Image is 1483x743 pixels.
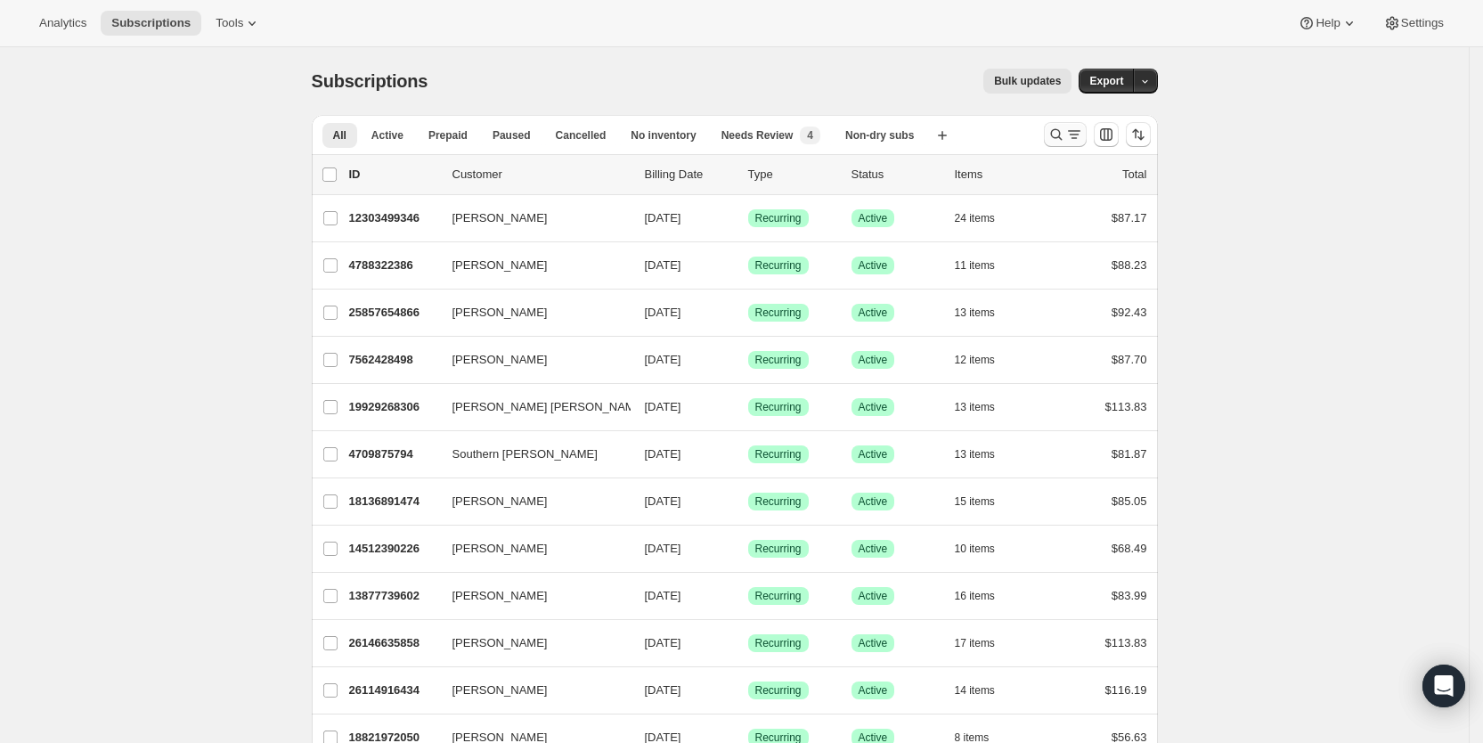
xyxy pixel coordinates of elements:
button: [PERSON_NAME] [442,346,620,374]
span: No inventory [631,128,696,143]
span: Subscriptions [111,16,191,30]
p: 18136891474 [349,493,438,510]
span: Active [859,636,888,650]
span: [DATE] [645,636,681,649]
span: Paused [493,128,531,143]
span: Active [859,400,888,414]
button: Bulk updates [983,69,1072,94]
button: Tools [205,11,272,36]
span: 10 items [955,542,995,556]
button: [PERSON_NAME] [PERSON_NAME] [442,393,620,421]
span: Active [859,306,888,320]
span: 4 [807,128,813,143]
span: [DATE] [645,683,681,697]
span: Help [1316,16,1340,30]
span: [PERSON_NAME] [452,493,548,510]
button: Export [1079,69,1134,94]
span: $92.43 [1112,306,1147,319]
div: 13877739602[PERSON_NAME][DATE]SuccessRecurringSuccessActive16 items$83.99 [349,584,1147,608]
button: [PERSON_NAME] [442,629,620,657]
span: [PERSON_NAME] [452,304,548,322]
button: [PERSON_NAME] [442,582,620,610]
span: Active [859,211,888,225]
span: $113.83 [1105,400,1147,413]
span: $87.70 [1112,353,1147,366]
span: $116.19 [1105,683,1147,697]
div: 7562428498[PERSON_NAME][DATE]SuccessRecurringSuccessActive12 items$87.70 [349,347,1147,372]
div: 12303499346[PERSON_NAME][DATE]SuccessRecurringSuccessActive24 items$87.17 [349,206,1147,231]
p: 12303499346 [349,209,438,227]
p: 14512390226 [349,540,438,558]
button: 13 items [955,395,1014,420]
button: [PERSON_NAME] [442,251,620,280]
span: [PERSON_NAME] [452,634,548,652]
p: Customer [452,166,631,184]
span: Recurring [755,636,802,650]
span: 14 items [955,683,995,698]
span: Settings [1401,16,1444,30]
div: 19929268306[PERSON_NAME] [PERSON_NAME][DATE]SuccessRecurringSuccessActive13 items$113.83 [349,395,1147,420]
button: Sort the results [1126,122,1151,147]
span: [PERSON_NAME] [452,587,548,605]
span: Recurring [755,400,802,414]
span: 13 items [955,400,995,414]
button: 12 items [955,347,1014,372]
span: Recurring [755,683,802,698]
p: Total [1122,166,1146,184]
span: 15 items [955,494,995,509]
div: 26114916434[PERSON_NAME][DATE]SuccessRecurringSuccessActive14 items$116.19 [349,678,1147,703]
button: [PERSON_NAME] [442,204,620,233]
span: Active [859,447,888,461]
p: 13877739602 [349,587,438,605]
span: Southern [PERSON_NAME] [452,445,598,463]
span: Recurring [755,353,802,367]
button: 10 items [955,536,1014,561]
span: Active [859,542,888,556]
span: [DATE] [645,258,681,272]
span: All [333,128,346,143]
p: 4788322386 [349,257,438,274]
span: Prepaid [428,128,468,143]
p: ID [349,166,438,184]
span: [DATE] [645,494,681,508]
span: 13 items [955,447,995,461]
button: Analytics [29,11,97,36]
span: Bulk updates [994,74,1061,88]
span: Recurring [755,258,802,273]
button: Help [1287,11,1368,36]
button: 24 items [955,206,1014,231]
span: $87.17 [1112,211,1147,225]
span: Active [859,494,888,509]
span: Active [859,683,888,698]
span: Cancelled [556,128,607,143]
button: 11 items [955,253,1014,278]
span: Needs Review [721,128,794,143]
div: 14512390226[PERSON_NAME][DATE]SuccessRecurringSuccessActive10 items$68.49 [349,536,1147,561]
div: Type [748,166,837,184]
button: [PERSON_NAME] [442,298,620,327]
div: IDCustomerBilling DateTypeStatusItemsTotal [349,166,1147,184]
button: Subscriptions [101,11,201,36]
div: 18136891474[PERSON_NAME][DATE]SuccessRecurringSuccessActive15 items$85.05 [349,489,1147,514]
span: $85.05 [1112,494,1147,508]
p: Billing Date [645,166,734,184]
span: Recurring [755,306,802,320]
div: 26146635858[PERSON_NAME][DATE]SuccessRecurringSuccessActive17 items$113.83 [349,631,1147,656]
span: [PERSON_NAME] [452,540,548,558]
span: Active [859,589,888,603]
button: Settings [1373,11,1454,36]
span: Recurring [755,494,802,509]
span: [DATE] [645,542,681,555]
button: [PERSON_NAME] [442,487,620,516]
span: $113.83 [1105,636,1147,649]
span: Recurring [755,211,802,225]
span: [DATE] [645,447,681,461]
p: 19929268306 [349,398,438,416]
span: 12 items [955,353,995,367]
button: Customize table column order and visibility [1094,122,1119,147]
button: Southern [PERSON_NAME] [442,440,620,469]
span: Active [859,353,888,367]
span: Subscriptions [312,71,428,91]
span: [PERSON_NAME] [452,209,548,227]
p: 4709875794 [349,445,438,463]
